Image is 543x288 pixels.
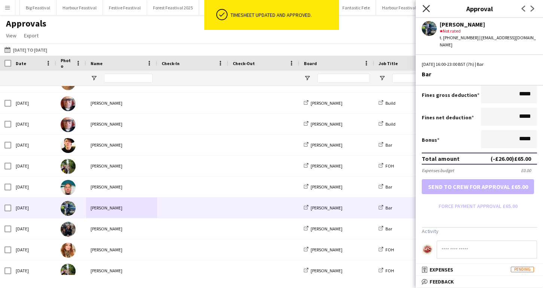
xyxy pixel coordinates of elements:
[11,177,56,197] div: [DATE]
[385,121,396,127] span: Build
[491,155,531,162] div: (-£26.00) £65.00
[304,163,342,169] a: [PERSON_NAME]
[304,268,342,273] a: [PERSON_NAME]
[304,247,342,252] a: [PERSON_NAME]
[385,142,392,148] span: Bar
[379,184,392,190] a: Bar
[379,100,396,106] a: Build
[385,163,394,169] span: FOH
[430,278,454,285] span: Feedback
[86,177,157,197] div: [PERSON_NAME]
[311,184,342,190] span: [PERSON_NAME]
[376,0,432,15] button: Harbour Feastival 2025
[304,61,317,66] span: Board
[61,138,76,153] img: Adam Byrne
[440,28,537,34] div: Not rated
[422,61,537,68] div: [DATE] 16:00-23:00 BST (7h) | Bar
[3,31,19,40] a: View
[385,247,394,252] span: FOH
[304,205,342,211] a: [PERSON_NAME]
[379,247,394,252] a: FOH
[422,155,460,162] div: Total amount
[385,268,394,273] span: FOH
[86,260,157,281] div: [PERSON_NAME]
[91,61,103,66] span: Name
[3,45,49,54] button: [DATE] to [DATE]
[336,0,376,15] button: Fantastic Fete
[104,74,153,83] input: Name Filter Input
[11,239,56,260] div: [DATE]
[311,163,342,169] span: [PERSON_NAME]
[379,268,394,273] a: FOH
[311,142,342,148] span: [PERSON_NAME]
[61,96,76,111] img: Kelvin Hayton
[6,32,16,39] span: View
[11,197,56,218] div: [DATE]
[86,93,157,113] div: [PERSON_NAME]
[11,260,56,281] div: [DATE]
[61,58,73,69] span: Photo
[86,239,157,260] div: [PERSON_NAME]
[304,75,311,82] button: Open Filter Menu
[521,168,537,173] div: £0.00
[416,276,543,287] mat-expansion-panel-header: Feedback
[440,21,537,28] div: [PERSON_NAME]
[304,226,342,232] a: [PERSON_NAME]
[86,218,157,239] div: [PERSON_NAME]
[422,71,537,77] div: Bar
[16,61,26,66] span: Date
[379,163,394,169] a: FOH
[311,268,342,273] span: [PERSON_NAME]
[385,100,396,106] span: Build
[379,226,392,232] a: Bar
[422,228,537,235] h3: Activity
[311,100,342,106] span: [PERSON_NAME]
[430,266,453,273] span: Expenses
[379,121,396,127] a: Build
[61,180,76,195] img: Stephen Peckham
[231,12,336,18] div: Timesheet updated and approved.
[91,75,97,82] button: Open Filter Menu
[511,267,534,272] span: Pending
[11,135,56,155] div: [DATE]
[304,100,342,106] a: [PERSON_NAME]
[440,34,537,48] div: t. [PHONE_NUMBER] | [EMAIL_ADDRESS][DOMAIN_NAME]
[379,205,392,211] a: Bar
[304,142,342,148] a: [PERSON_NAME]
[57,0,103,15] button: Harbour Feastival
[379,75,385,82] button: Open Filter Menu
[21,31,42,40] a: Export
[61,201,76,216] img: Kunal Vaishnav
[86,156,157,176] div: [PERSON_NAME]
[147,0,199,15] button: Forest Feastival 2025
[379,142,392,148] a: Bar
[24,32,39,39] span: Export
[11,218,56,239] div: [DATE]
[11,93,56,113] div: [DATE]
[379,61,398,66] span: Job Title
[61,222,76,237] img: Isabel Ballard
[311,247,342,252] span: [PERSON_NAME]
[61,243,76,258] img: Ritianne Abohason
[103,0,147,15] button: Festive Feastival
[61,264,76,279] img: Matthew cacciattolo
[311,121,342,127] span: [PERSON_NAME]
[317,74,370,83] input: Board Filter Input
[385,226,392,232] span: Bar
[162,61,180,66] span: Check-In
[311,226,342,232] span: [PERSON_NAME]
[61,159,76,174] img: Matthew cacciattolo
[11,156,56,176] div: [DATE]
[304,184,342,190] a: [PERSON_NAME]
[422,92,479,98] label: Fines gross deduction
[233,61,255,66] span: Check-Out
[422,137,439,143] label: Bonus
[392,74,445,83] input: Job Title Filter Input
[20,0,57,15] button: Big Feastival
[416,264,543,275] mat-expansion-panel-header: ExpensesPending
[199,0,245,15] button: Big Banquet 2025
[311,205,342,211] span: [PERSON_NAME]
[416,4,543,13] h3: Approval
[304,121,342,127] a: [PERSON_NAME]
[385,184,392,190] span: Bar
